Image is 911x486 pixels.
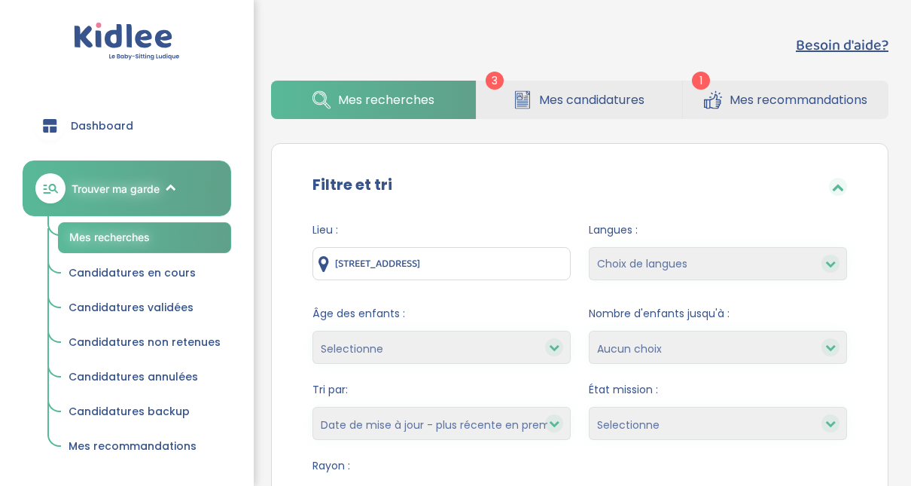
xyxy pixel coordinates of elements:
span: Dashboard [71,118,133,134]
span: Âge des enfants : [312,306,571,322]
span: Lieu : [312,222,571,238]
a: Mes candidatures [477,81,681,119]
input: Ville ou code postale [312,247,571,280]
span: Rayon : [312,458,847,474]
span: Candidatures validées [69,300,193,315]
a: Trouver ma garde [23,160,231,216]
a: Candidatures backup [58,398,231,426]
a: Mes recommandations [683,81,888,119]
span: Mes recommandations [730,90,867,109]
span: Candidatures non retenues [69,335,221,350]
span: Mes recherches [69,231,150,243]
a: Mes recommandations [58,433,231,461]
a: Candidatures validées [58,294,231,322]
img: logo.svg [74,23,180,61]
span: Langues : [589,222,847,238]
label: Filtre et tri [312,173,392,196]
span: Nombre d'enfants jusqu'à : [589,306,847,322]
a: Candidatures annulées [58,363,231,392]
span: Mes recherches [338,90,434,109]
a: Dashboard [23,99,231,153]
span: Trouver ma garde [72,181,160,197]
a: Candidatures non retenues [58,329,231,357]
span: État mission : [589,382,847,398]
span: Candidatures annulées [69,369,198,384]
a: Mes recherches [58,222,231,253]
a: Candidatures en cours [58,259,231,288]
span: Mes recommandations [69,439,197,454]
span: Candidatures backup [69,404,190,419]
a: Mes recherches [271,81,476,119]
span: Mes candidatures [539,90,644,109]
span: Candidatures en cours [69,265,196,280]
span: 3 [486,72,504,90]
button: Besoin d'aide? [796,34,888,57]
span: Tri par: [312,382,571,398]
span: 1 [692,72,710,90]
